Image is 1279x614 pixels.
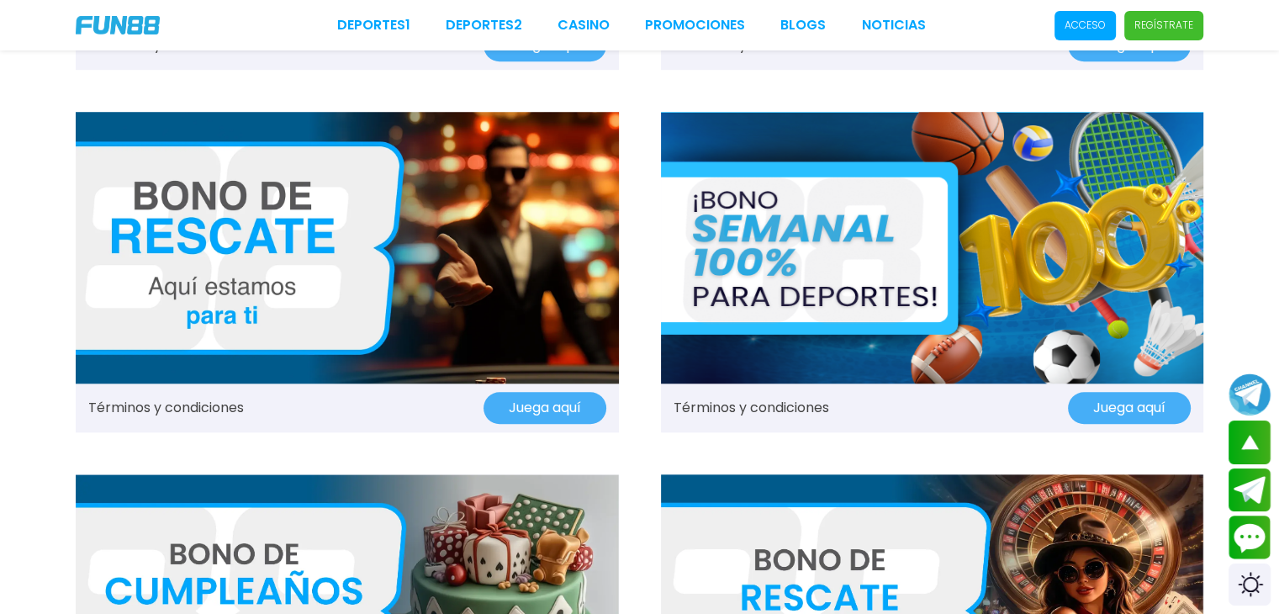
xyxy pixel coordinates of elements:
a: Deportes2 [446,15,522,35]
button: Join telegram channel [1229,373,1271,416]
p: Regístrate [1134,18,1193,33]
button: Juega aquí [484,392,606,424]
a: Términos y condiciones [674,398,829,418]
a: CASINO [558,15,610,35]
button: Contact customer service [1229,516,1271,559]
a: Términos y condiciones [88,398,244,418]
a: NOTICIAS [861,15,925,35]
button: Juega aquí [1068,392,1191,424]
div: Switch theme [1229,564,1271,606]
img: Promo Banner [661,112,1204,384]
button: Join telegram [1229,468,1271,512]
button: scroll up [1229,421,1271,464]
a: BLOGS [780,15,826,35]
img: Company Logo [76,16,160,34]
img: Promo Banner [76,112,619,384]
a: Promociones [645,15,745,35]
p: Acceso [1065,18,1106,33]
a: Deportes1 [337,15,410,35]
